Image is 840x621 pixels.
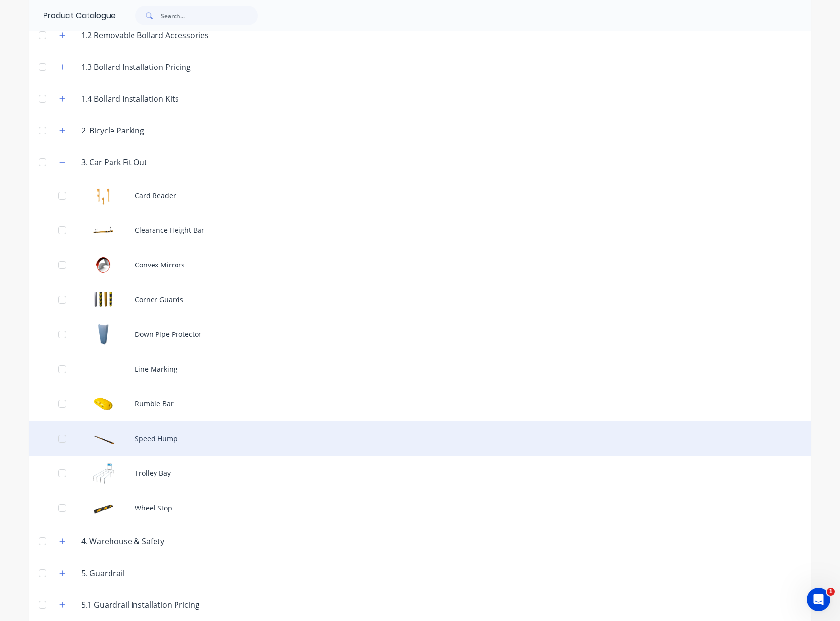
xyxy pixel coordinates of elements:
[73,125,152,136] div: 2. Bicycle Parking
[29,247,811,282] div: Convex MirrorsConvex Mirrors
[73,599,207,611] div: 5.1 Guardrail Installation Pricing
[827,588,835,596] span: 1
[29,490,811,525] div: Wheel StopWheel Stop
[73,156,155,168] div: 3. Car Park Fit Out
[29,386,811,421] div: Rumble BarRumble Bar
[29,317,811,352] div: Down Pipe ProtectorDown Pipe Protector
[161,6,258,25] input: Search...
[29,213,811,247] div: Clearance Height BarClearance Height Bar
[29,456,811,490] div: Trolley BayTrolley Bay
[29,282,811,317] div: Corner GuardsCorner Guards
[73,93,187,105] div: 1.4 Bollard Installation Kits
[29,352,811,386] div: Line Marking
[29,178,811,213] div: Card ReaderCard Reader
[807,588,830,611] iframe: Intercom live chat
[73,567,133,579] div: 5. Guardrail
[73,61,199,73] div: 1.3 Bollard Installation Pricing
[73,535,172,547] div: 4. Warehouse & Safety
[29,421,811,456] div: Speed HumpSpeed Hump
[73,29,217,41] div: 1.2 Removable Bollard Accessories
